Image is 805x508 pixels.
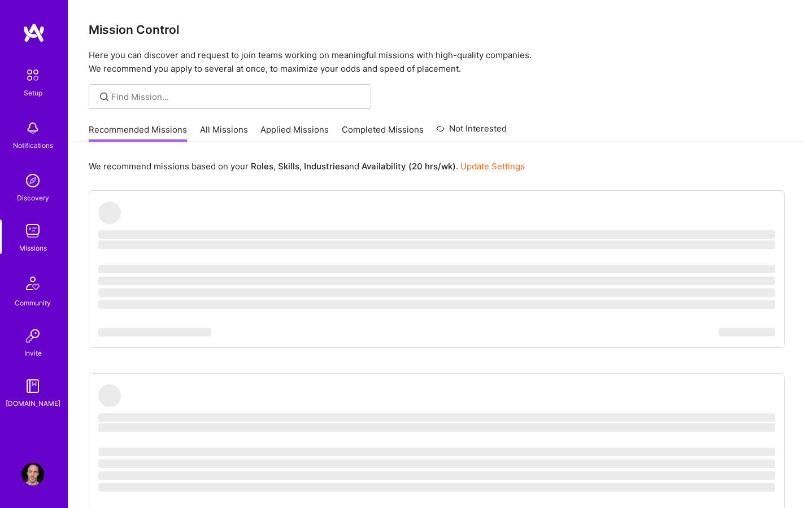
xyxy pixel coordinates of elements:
img: discovery [21,169,44,192]
a: All Missions [200,124,248,142]
div: Discovery [17,192,49,204]
i: icon SearchGrey [98,90,111,103]
a: Applied Missions [260,124,329,142]
img: logo [23,23,45,43]
div: Community [15,297,51,309]
input: Find Mission... [111,91,363,103]
div: [DOMAIN_NAME] [6,397,60,409]
img: bell [21,117,44,139]
div: Setup [24,87,42,99]
a: Recommended Missions [89,124,187,142]
div: Missions [19,242,47,254]
b: Skills [278,161,299,172]
p: We recommend missions based on your , , and . [89,160,525,172]
a: Update Settings [460,161,525,172]
img: Invite [21,325,44,347]
a: User Avatar [19,463,47,485]
img: Community [19,270,46,297]
img: guide book [21,375,44,397]
img: setup [21,63,45,87]
b: Industries [304,161,345,172]
a: Completed Missions [342,124,424,142]
p: Here you can discover and request to join teams working on meaningful missions with high-quality ... [89,49,785,76]
b: Roles [251,161,273,172]
a: Not Interested [436,122,507,142]
div: Invite [24,347,42,359]
img: User Avatar [21,463,44,485]
b: Availability (20 hrs/wk) [362,161,456,172]
img: teamwork [21,220,44,242]
div: Notifications [13,139,53,151]
h3: Mission Control [89,23,785,37]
